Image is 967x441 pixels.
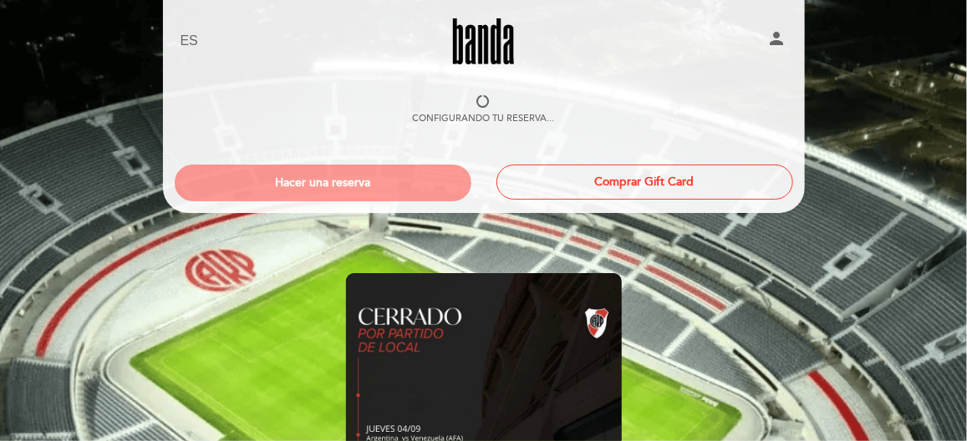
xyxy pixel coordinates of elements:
[175,165,471,201] button: Hacer una reserva
[767,28,787,54] button: person
[496,165,793,200] button: Comprar Gift Card
[413,112,555,125] div: Configurando tu reserva...
[767,28,787,48] i: person
[379,18,588,64] a: Banda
